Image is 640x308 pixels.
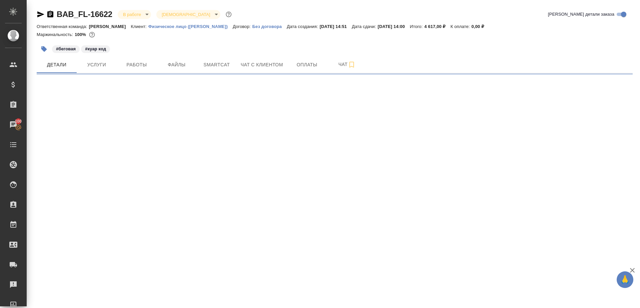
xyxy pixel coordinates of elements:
[80,46,111,51] span: куар код
[410,24,424,29] p: Итого:
[241,61,283,69] span: Чат с клиентом
[41,61,73,69] span: Детали
[89,24,131,29] p: [PERSON_NAME]
[451,24,472,29] p: К оплате:
[291,61,323,69] span: Оплаты
[37,24,89,29] p: Ответственная команда:
[37,32,75,37] p: Маржинальность:
[2,116,25,133] a: 100
[121,61,153,69] span: Работы
[88,30,96,39] button: 0.00 RUB;
[75,32,88,37] p: 100%
[121,12,143,17] button: В работе
[118,10,151,19] div: В работе
[201,61,233,69] span: Smartcat
[320,24,352,29] p: [DATE] 14:51
[51,46,80,51] span: беговая
[148,23,233,29] a: Физическое лицо ([PERSON_NAME])
[619,273,631,287] span: 🙏
[56,46,76,52] p: #беговая
[287,24,319,29] p: Дата создания:
[331,60,363,69] span: Чат
[81,61,113,69] span: Услуги
[156,10,220,19] div: В работе
[233,24,252,29] p: Договор:
[160,12,212,17] button: [DEMOGRAPHIC_DATA]
[617,271,633,288] button: 🙏
[57,10,112,19] a: BAB_FL-16622
[378,24,410,29] p: [DATE] 14:00
[148,24,233,29] p: Физическое лицо ([PERSON_NAME])
[85,46,106,52] p: #куар код
[424,24,451,29] p: 4 617,00 ₽
[252,24,287,29] p: Без договора
[352,24,378,29] p: Дата сдачи:
[11,118,26,125] span: 100
[548,11,614,18] span: [PERSON_NAME] детали заказа
[37,42,51,56] button: Добавить тэг
[348,61,356,69] svg: Подписаться
[161,61,193,69] span: Файлы
[471,24,489,29] p: 0,00 ₽
[252,23,287,29] a: Без договора
[131,24,148,29] p: Клиент:
[224,10,233,19] button: Доп статусы указывают на важность/срочность заказа
[46,10,54,18] button: Скопировать ссылку
[37,10,45,18] button: Скопировать ссылку для ЯМессенджера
